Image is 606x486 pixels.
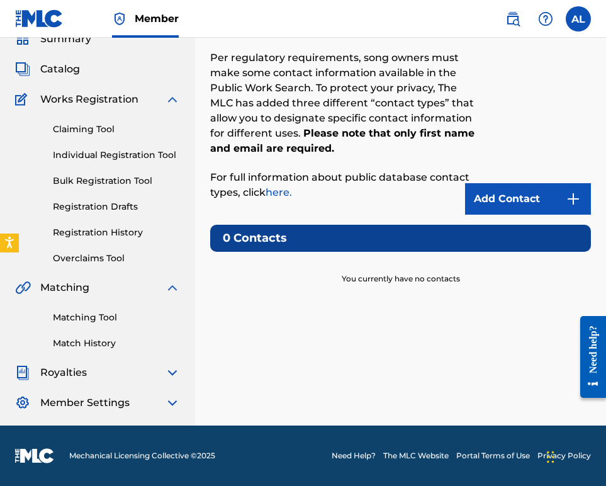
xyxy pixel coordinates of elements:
iframe: Resource Center [571,305,606,409]
img: expand [165,280,180,295]
a: Registration History [53,226,180,239]
img: expand [165,395,180,410]
span: Mechanical Licensing Collective © 2025 [69,450,215,461]
span: Member Settings [40,395,130,410]
a: Matching Tool [53,311,180,324]
a: Add Contact [465,183,591,215]
div: User Menu [566,6,591,31]
img: Top Rightsholder [112,11,127,26]
a: Need Help? [332,450,376,461]
a: Match History [53,337,180,350]
img: help [538,11,553,26]
a: CatalogCatalog [15,62,80,77]
a: Public Search [500,6,525,31]
a: Bulk Registration Tool [53,174,180,188]
div: Help [533,6,558,31]
img: Royalties [15,365,30,380]
p: You currently have no contacts [342,258,460,285]
a: here. [266,186,292,198]
img: 9d2ae6d4665cec9f34b9.svg [566,191,581,206]
span: Member [135,11,179,26]
a: Individual Registration Tool [53,149,180,162]
a: Registration Drafts [53,200,180,213]
img: logo [15,448,54,463]
img: MLC Logo [15,9,64,28]
a: SummarySummary [15,31,91,47]
img: Matching [15,280,31,295]
p: Per regulatory requirements, song owners must make some contact information available in the Publ... [210,50,480,156]
span: Matching [40,280,89,295]
img: Summary [15,31,30,47]
img: Catalog [15,62,30,77]
img: Works Registration [15,92,31,107]
span: Catalog [40,62,80,77]
img: expand [165,365,180,380]
a: Privacy Policy [537,450,591,461]
span: Royalties [40,365,87,380]
a: The MLC Website [383,450,449,461]
img: expand [165,92,180,107]
strong: Please note that only first name and email are required. [210,127,474,154]
a: Claiming Tool [53,123,180,136]
a: Portal Terms of Use [456,450,530,461]
p: For full information about public database contact types, click [210,170,480,200]
div: Drag [547,438,554,476]
a: Overclaims Tool [53,252,180,265]
img: Member Settings [15,395,30,410]
iframe: Chat Widget [543,426,606,486]
img: search [505,11,520,26]
span: Summary [40,31,91,47]
span: Works Registration [40,92,138,107]
h5: 0 Contacts [210,225,591,252]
